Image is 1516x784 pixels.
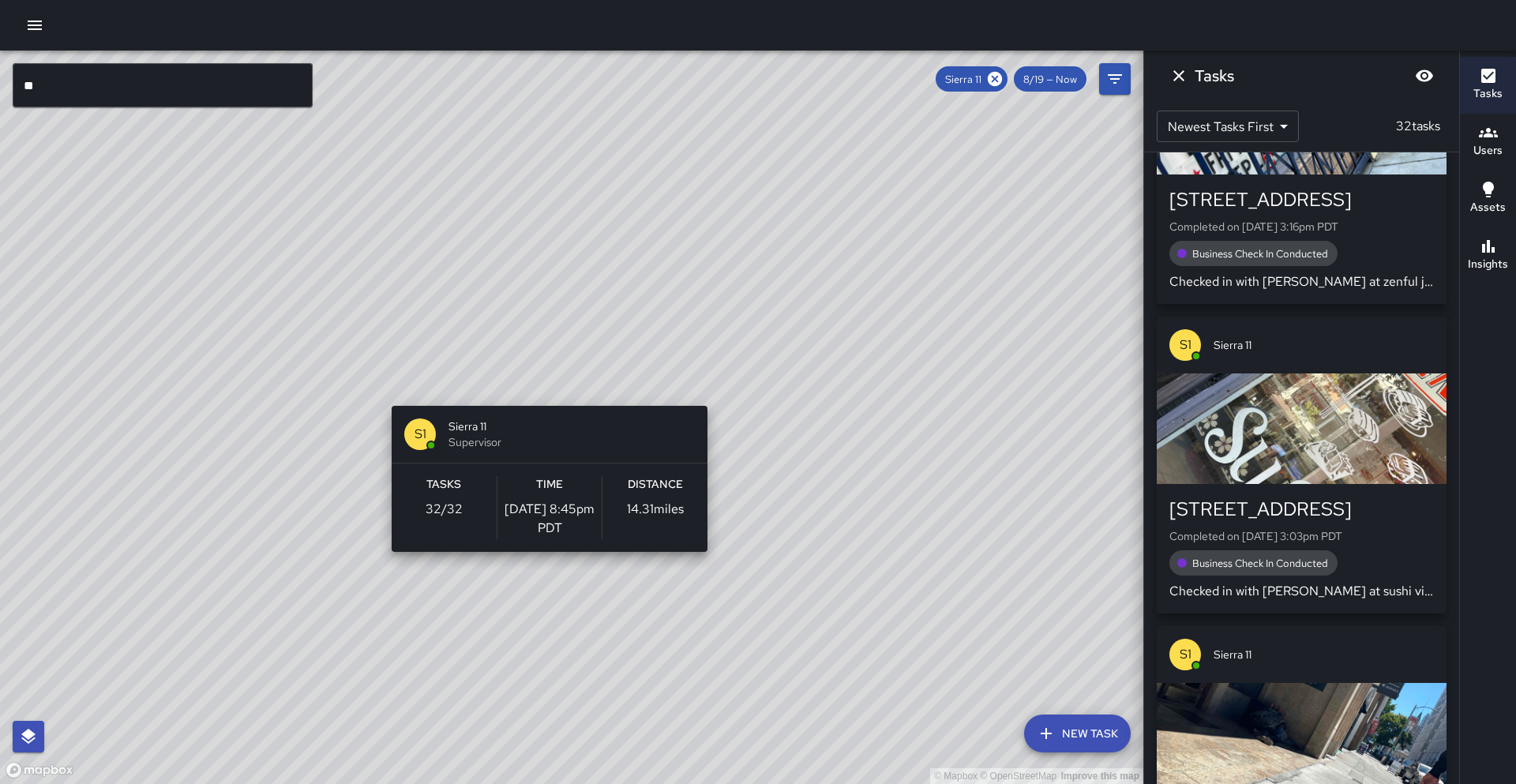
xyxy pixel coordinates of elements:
span: Sierra 11 [448,418,695,434]
h6: Assets [1470,199,1506,216]
p: S1 [415,425,426,444]
button: [STREET_ADDRESS]Completed on [DATE] 3:16pm PDTBusiness Check In ConductedChecked in with [PERSON_... [1157,7,1447,304]
button: S1Sierra 11[STREET_ADDRESS]Completed on [DATE] 3:03pm PDTBusiness Check In ConductedChecked in wi... [1157,317,1447,613]
span: Business Check In Conducted [1183,247,1338,261]
div: Sierra 11 [936,66,1008,92]
p: Checked in with [PERSON_NAME] at zenful juice code 4 [1169,272,1434,291]
h6: Users [1473,142,1503,159]
p: S1 [1180,336,1191,354]
h6: Tasks [426,476,461,493]
button: S1Sierra 11SupervisorTasks32/32Time[DATE] 8:45pm PDTDistance14.31miles [392,406,707,552]
p: Completed on [DATE] 3:16pm PDT [1169,219,1434,234]
button: New Task [1024,715,1131,752]
span: Sierra 11 [936,73,991,86]
button: Dismiss [1163,60,1195,92]
span: Sierra 11 [1214,337,1434,353]
button: Users [1460,114,1516,171]
button: Blur [1409,60,1440,92]
span: 8/19 — Now [1014,73,1086,86]
p: S1 [1180,645,1191,664]
h6: Insights [1468,256,1508,273]
h6: Tasks [1195,63,1234,88]
h6: Time [536,476,563,493]
p: 32 tasks [1390,117,1447,136]
div: [STREET_ADDRESS] [1169,187,1434,212]
span: Supervisor [448,434,695,450]
div: Newest Tasks First [1157,111,1299,142]
div: [STREET_ADDRESS] [1169,497,1434,522]
h6: Distance [628,476,683,493]
h6: Tasks [1473,85,1503,103]
button: Assets [1460,171,1516,227]
span: Sierra 11 [1214,647,1434,662]
span: Business Check In Conducted [1183,557,1338,570]
p: Checked in with [PERSON_NAME] at sushi villa code 4 [1169,582,1434,601]
button: Insights [1460,227,1516,284]
button: Tasks [1460,57,1516,114]
p: 32 / 32 [426,500,463,519]
button: Filters [1099,63,1131,95]
p: 14.31 miles [627,500,684,519]
p: [DATE] 8:45pm PDT [497,500,602,538]
p: Completed on [DATE] 3:03pm PDT [1169,528,1434,544]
